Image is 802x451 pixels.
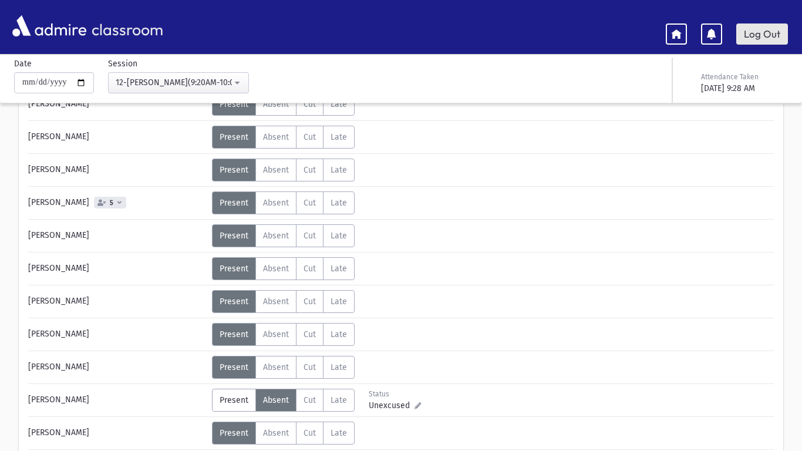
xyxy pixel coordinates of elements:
[304,297,316,307] span: Cut
[263,165,289,175] span: Absent
[220,231,248,241] span: Present
[263,395,289,405] span: Absent
[304,198,316,208] span: Cut
[331,165,347,175] span: Late
[212,257,355,280] div: AttTypes
[22,257,212,280] div: [PERSON_NAME]
[212,356,355,379] div: AttTypes
[108,58,137,70] label: Session
[304,99,316,109] span: Cut
[304,395,316,405] span: Cut
[331,395,347,405] span: Late
[331,99,347,109] span: Late
[331,231,347,241] span: Late
[212,290,355,313] div: AttTypes
[304,132,316,142] span: Cut
[263,132,289,142] span: Absent
[220,428,248,438] span: Present
[263,362,289,372] span: Absent
[220,99,248,109] span: Present
[304,329,316,339] span: Cut
[212,323,355,346] div: AttTypes
[304,428,316,438] span: Cut
[22,323,212,346] div: [PERSON_NAME]
[14,58,32,70] label: Date
[331,297,347,307] span: Late
[304,362,316,372] span: Cut
[212,224,355,247] div: AttTypes
[212,126,355,149] div: AttTypes
[701,72,786,82] div: Attendance Taken
[304,231,316,241] span: Cut
[263,428,289,438] span: Absent
[212,422,355,445] div: AttTypes
[736,23,788,45] a: Log Out
[263,198,289,208] span: Absent
[304,165,316,175] span: Cut
[9,12,89,39] img: AdmirePro
[263,99,289,109] span: Absent
[331,132,347,142] span: Late
[22,422,212,445] div: [PERSON_NAME]
[220,395,248,405] span: Present
[220,132,248,142] span: Present
[22,356,212,379] div: [PERSON_NAME]
[22,93,212,116] div: [PERSON_NAME]
[220,297,248,307] span: Present
[220,165,248,175] span: Present
[22,224,212,247] div: [PERSON_NAME]
[22,290,212,313] div: [PERSON_NAME]
[212,159,355,181] div: AttTypes
[212,191,355,214] div: AttTypes
[331,329,347,339] span: Late
[369,399,415,412] span: Unexcused
[701,82,786,95] div: [DATE] 9:28 AM
[331,264,347,274] span: Late
[212,389,355,412] div: AttTypes
[263,264,289,274] span: Absent
[116,76,232,89] div: 12-[PERSON_NAME](9:20AM-10:03AM)
[220,264,248,274] span: Present
[263,297,289,307] span: Absent
[331,198,347,208] span: Late
[107,199,116,207] span: 5
[220,198,248,208] span: Present
[22,389,212,412] div: [PERSON_NAME]
[331,362,347,372] span: Late
[220,329,248,339] span: Present
[108,72,249,93] button: 12-H-שמואל א(9:20AM-10:03AM)
[220,362,248,372] span: Present
[263,329,289,339] span: Absent
[22,159,212,181] div: [PERSON_NAME]
[22,126,212,149] div: [PERSON_NAME]
[89,11,163,42] span: classroom
[263,231,289,241] span: Absent
[212,93,355,116] div: AttTypes
[369,389,421,399] div: Status
[22,191,212,214] div: [PERSON_NAME]
[304,264,316,274] span: Cut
